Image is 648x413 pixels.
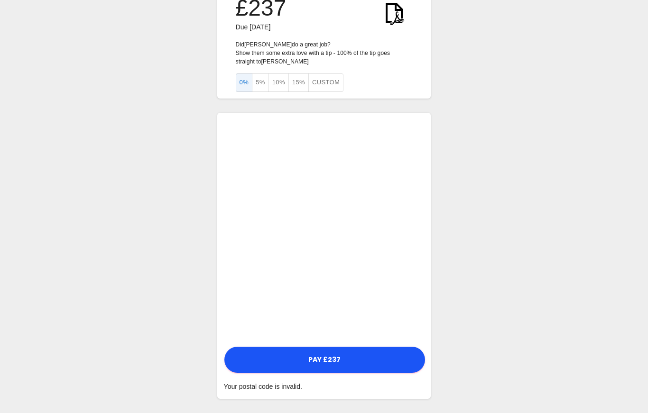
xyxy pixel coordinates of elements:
[222,117,426,341] iframe: Secure payment input frame
[224,347,425,373] button: Pay £237
[268,73,289,92] button: 10%
[224,381,425,392] div: Your postal code is invalid.
[236,40,413,66] p: Did [PERSON_NAME] do a great job? Show them some extra love with a tip - 100% of the tip goes str...
[236,73,253,92] button: 0%
[236,23,271,31] span: Due [DATE]
[308,73,343,92] button: Custom
[288,73,309,92] button: 15%
[252,73,269,92] button: 5%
